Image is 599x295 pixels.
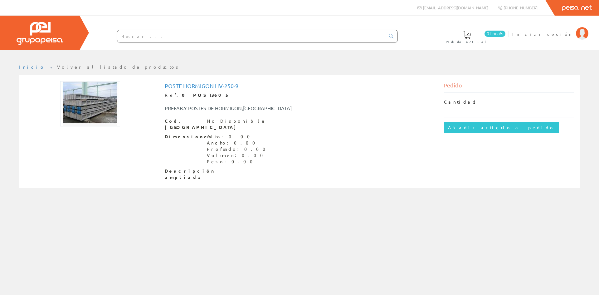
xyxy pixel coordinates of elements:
div: Volumen: 0.00 [207,152,269,159]
span: Descripción ampliada [165,168,202,180]
img: Foto artículo Poste Hormigon Hv-250-9 (192x144.90566037736) [60,81,120,126]
label: Cantidad [444,99,477,105]
a: Volver al listado de productos [57,64,180,70]
span: Dimensiones [165,134,202,140]
div: Profundo: 0.00 [207,146,269,152]
img: Grupo Peisa [17,22,63,45]
strong: 0 POST3605 [182,92,230,98]
div: No Disponible [207,118,266,124]
span: Iniciar sesión [512,31,573,37]
div: PREFAB.Y POSTES DE HORMIGON,[GEOGRAPHIC_DATA] [160,105,323,112]
span: Pedido actual [446,39,488,45]
span: 0 línea/s [485,31,505,37]
div: Peso: 0.00 [207,159,269,165]
span: [PHONE_NUMBER] [504,5,538,10]
div: Ref. [165,92,435,98]
span: [EMAIL_ADDRESS][DOMAIN_NAME] [423,5,488,10]
a: Iniciar sesión [512,26,588,32]
div: Alto: 0.00 [207,134,269,140]
div: Ancho: 0.00 [207,140,269,146]
span: Cod. [GEOGRAPHIC_DATA] [165,118,202,130]
input: Añadir artículo al pedido [444,122,559,133]
a: Inicio [19,64,45,70]
div: Pedido [444,81,574,93]
h1: Poste Hormigon Hv-250-9 [165,83,435,89]
input: Buscar ... [117,30,385,42]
